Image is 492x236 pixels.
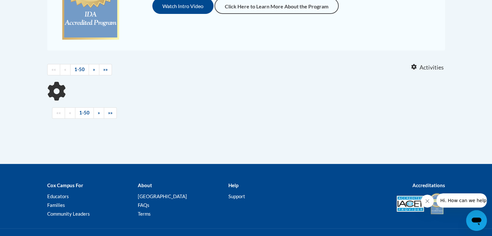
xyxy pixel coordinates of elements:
a: FAQs [137,202,149,208]
span: » [93,67,95,72]
span: Hi. How can we help? [4,5,52,10]
span: «« [56,110,61,115]
a: Next [93,107,104,119]
img: IDA® Accredited [429,192,445,215]
a: [GEOGRAPHIC_DATA] [137,193,187,199]
b: Help [228,182,238,188]
iframe: Close message [421,195,434,208]
span: « [64,67,66,72]
iframe: Message from company [436,193,487,208]
span: « [69,110,71,115]
a: 1-50 [75,107,94,119]
a: 1-50 [70,64,89,75]
a: Previous [65,107,75,119]
a: End [104,107,117,119]
a: End [99,64,112,75]
span: »» [108,110,113,115]
a: Next [89,64,99,75]
span: «« [51,67,56,72]
b: Cox Campus For [47,182,83,188]
span: » [98,110,100,115]
img: Accredited IACET® Provider [397,196,424,212]
a: Families [47,202,65,208]
a: Support [228,193,245,199]
a: Terms [137,211,150,217]
span: »» [103,67,108,72]
b: Accreditations [412,182,445,188]
a: Previous [60,64,71,75]
a: Community Leaders [47,211,90,217]
span: Activities [420,64,444,71]
a: Begining [47,64,60,75]
a: Educators [47,193,69,199]
a: Begining [52,107,65,119]
b: About [137,182,152,188]
iframe: Button to launch messaging window [466,210,487,231]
